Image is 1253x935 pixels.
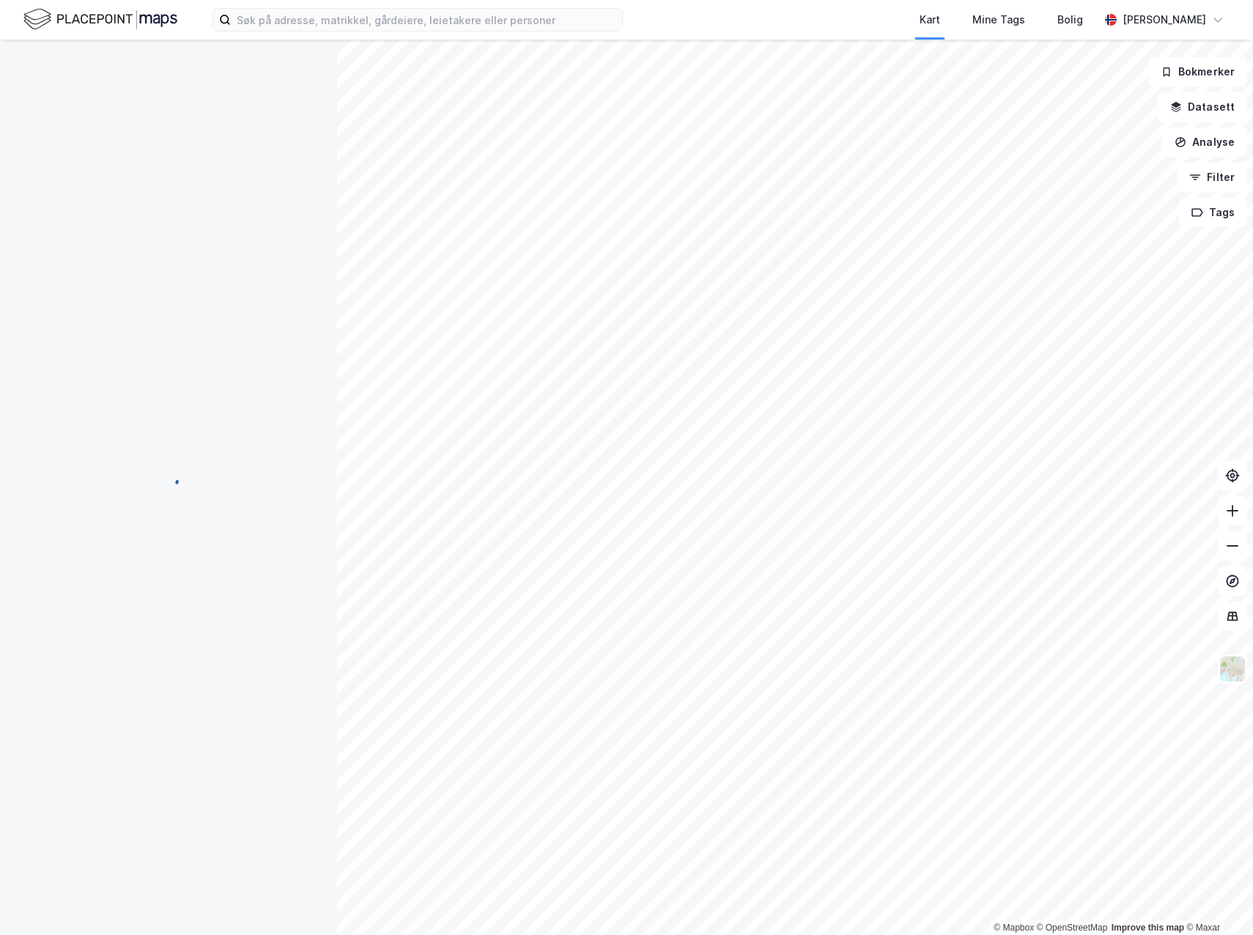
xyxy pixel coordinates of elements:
[920,11,940,29] div: Kart
[1180,865,1253,935] iframe: Chat Widget
[1219,655,1246,683] img: Z
[1037,923,1108,933] a: OpenStreetMap
[1158,92,1247,122] button: Datasett
[1112,923,1184,933] a: Improve this map
[1148,57,1247,86] button: Bokmerker
[1057,11,1083,29] div: Bolig
[1180,865,1253,935] div: Kontrollprogram for chat
[231,9,622,31] input: Søk på adresse, matrikkel, gårdeiere, leietakere eller personer
[1123,11,1206,29] div: [PERSON_NAME]
[23,7,177,32] img: logo.f888ab2527a4732fd821a326f86c7f29.svg
[972,11,1025,29] div: Mine Tags
[1177,163,1247,192] button: Filter
[157,467,180,490] img: spinner.a6d8c91a73a9ac5275cf975e30b51cfb.svg
[1162,127,1247,157] button: Analyse
[994,923,1034,933] a: Mapbox
[1179,198,1247,227] button: Tags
